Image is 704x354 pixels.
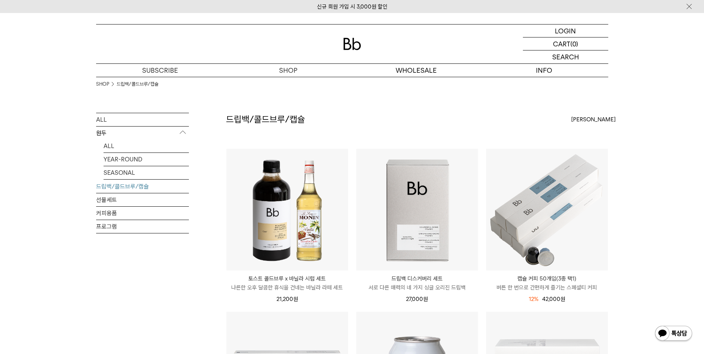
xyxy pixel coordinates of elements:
p: 원두 [96,127,189,140]
a: LOGIN [523,24,608,37]
a: 드립백/콜드브루/캡슐 [96,180,189,193]
p: 토스트 콜드브루 x 바닐라 시럽 세트 [226,274,348,283]
span: [PERSON_NAME] [571,115,616,124]
a: 드립백/콜드브루/캡슐 [117,81,158,88]
a: SHOP [224,64,352,77]
a: 드립백 디스커버리 세트 서로 다른 매력의 네 가지 싱글 오리진 드립백 [356,274,478,292]
a: 선물세트 [96,193,189,206]
p: (0) [570,37,578,50]
a: SUBSCRIBE [96,64,224,77]
a: 신규 회원 가입 시 3,000원 할인 [317,3,387,10]
p: CART [553,37,570,50]
span: 42,000 [542,296,565,302]
p: SEARCH [552,50,579,63]
img: 드립백 디스커버리 세트 [356,149,478,271]
span: 원 [293,296,298,302]
p: 캡슐 커피 50개입(3종 택1) [486,274,608,283]
p: WHOLESALE [352,64,480,77]
a: SEASONAL [104,166,189,179]
h2: 드립백/콜드브루/캡슐 [226,113,305,126]
div: 12% [529,295,538,304]
a: 캡슐 커피 50개입(3종 택1) 버튼 한 번으로 간편하게 즐기는 스페셜티 커피 [486,274,608,292]
a: 커피용품 [96,207,189,220]
a: 프로그램 [96,220,189,233]
span: 21,200 [276,296,298,302]
a: 토스트 콜드브루 x 바닐라 시럽 세트 나른한 오후 달콤한 휴식을 건네는 바닐라 라떼 세트 [226,274,348,292]
a: CART (0) [523,37,608,50]
p: 나른한 오후 달콤한 휴식을 건네는 바닐라 라떼 세트 [226,283,348,292]
span: 원 [423,296,428,302]
p: 드립백 디스커버리 세트 [356,274,478,283]
img: 캡슐 커피 50개입(3종 택1) [486,149,608,271]
p: 버튼 한 번으로 간편하게 즐기는 스페셜티 커피 [486,283,608,292]
a: ALL [104,140,189,153]
img: 로고 [343,38,361,50]
a: ALL [96,113,189,126]
img: 카카오톡 채널 1:1 채팅 버튼 [654,325,693,343]
a: SHOP [96,81,109,88]
span: 27,000 [406,296,428,302]
p: INFO [480,64,608,77]
p: 서로 다른 매력의 네 가지 싱글 오리진 드립백 [356,283,478,292]
p: LOGIN [555,24,576,37]
span: 원 [560,296,565,302]
a: 토스트 콜드브루 x 바닐라 시럽 세트 [226,149,348,271]
a: YEAR-ROUND [104,153,189,166]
